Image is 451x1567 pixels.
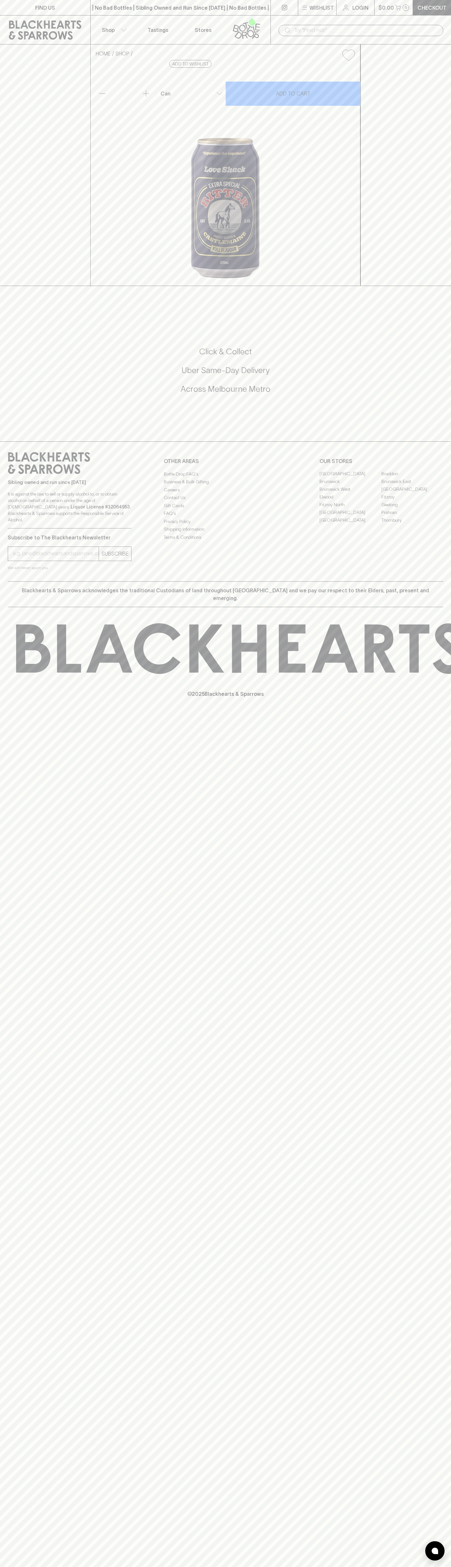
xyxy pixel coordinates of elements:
[158,87,225,100] div: Can
[102,26,115,34] p: Shop
[381,493,443,501] a: Fitzroy
[381,509,443,517] a: Prahran
[164,486,288,494] a: Careers
[135,15,181,44] a: Tastings
[381,501,443,509] a: Geelong
[319,470,381,478] a: [GEOGRAPHIC_DATA]
[309,4,334,12] p: Wishlist
[164,510,288,517] a: FAQ's
[102,550,129,557] p: SUBSCRIBE
[164,533,288,541] a: Terms & Conditions
[164,517,288,525] a: Privacy Policy
[8,534,132,541] p: Subscribe to The Blackhearts Newsletter
[8,565,132,571] p: We will never spam you
[71,504,130,509] strong: Liquor License #32064953
[164,494,288,502] a: Contact Us
[96,51,111,56] a: HOME
[164,478,288,486] a: Business & Bulk Gifting
[340,47,358,64] button: Add to wishlist
[164,526,288,533] a: Shipping Information
[91,15,136,44] button: Shop
[195,26,211,34] p: Stores
[164,457,288,465] p: OTHER AREAS
[294,25,438,35] input: Try "Pinot noir"
[169,60,211,68] button: Add to wishlist
[99,547,131,561] button: SUBSCRIBE
[164,470,288,478] a: Bottle Drop FAQ's
[115,51,129,56] a: SHOP
[276,90,310,97] p: ADD TO CART
[148,26,168,34] p: Tastings
[8,365,443,376] h5: Uber Same-Day Delivery
[91,66,360,286] img: 26982.png
[378,4,394,12] p: $0.00
[319,478,381,486] a: Brunswick
[8,384,443,394] h5: Across Melbourne Metro
[8,479,132,486] p: Sibling owned and run since [DATE]
[319,457,443,465] p: OUR STORES
[381,486,443,493] a: [GEOGRAPHIC_DATA]
[381,478,443,486] a: Brunswick East
[35,4,55,12] p: FIND US
[417,4,446,12] p: Checkout
[352,4,368,12] p: Login
[13,586,438,602] p: Blackhearts & Sparrows acknowledges the traditional Custodians of land throughout [GEOGRAPHIC_DAT...
[161,90,171,97] p: Can
[319,493,381,501] a: Elwood
[381,517,443,524] a: Thornbury
[181,15,226,44] a: Stores
[319,501,381,509] a: Fitzroy North
[164,502,288,509] a: Gift Cards
[319,486,381,493] a: Brunswick West
[8,320,443,429] div: Call to action block
[8,491,132,523] p: It is against the law to sell or supply alcohol to, or to obtain alcohol on behalf of a person un...
[8,346,443,357] h5: Click & Collect
[319,509,381,517] a: [GEOGRAPHIC_DATA]
[405,6,407,9] p: 0
[319,517,381,524] a: [GEOGRAPHIC_DATA]
[432,1548,438,1554] img: bubble-icon
[226,82,360,106] button: ADD TO CART
[381,470,443,478] a: Braddon
[13,548,99,559] input: e.g. jane@blackheartsandsparrows.com.au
